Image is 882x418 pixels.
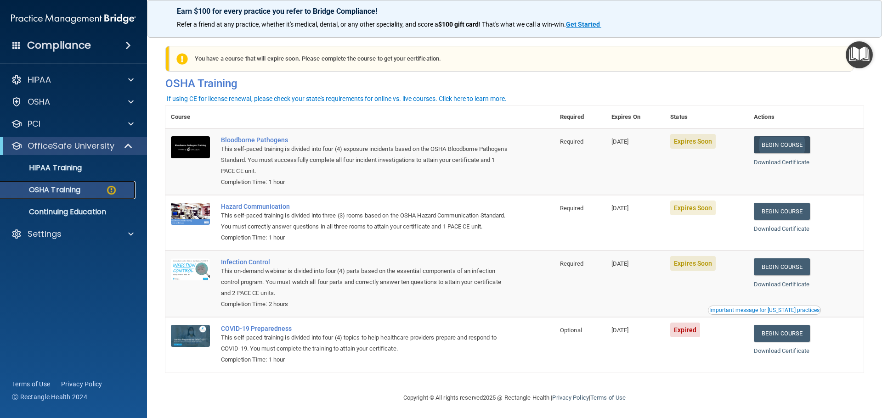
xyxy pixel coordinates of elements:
[167,95,507,102] div: If using CE for license renewal, please check your state's requirements for online vs. live cours...
[479,21,566,28] span: ! That's what we call a win-win.
[11,74,134,85] a: HIPAA
[177,7,852,16] p: Earn $100 for every practice you refer to Bridge Compliance!
[221,325,509,332] a: COVID-19 Preparedness
[754,347,809,354] a: Download Certificate
[11,229,134,240] a: Settings
[28,74,51,85] p: HIPAA
[165,106,215,128] th: Course
[665,106,748,128] th: Status
[12,379,50,389] a: Terms of Use
[846,41,873,68] button: Open Resource Center
[106,184,117,196] img: warning-circle.0cc9ac19.png
[754,136,810,153] a: Begin Course
[28,140,114,151] p: OfficeSafe University
[754,258,810,275] a: Begin Course
[6,207,131,217] p: Continuing Education
[221,210,509,232] div: This self-paced training is divided into three (3) rooms based on the OSHA Hazard Communication S...
[554,106,606,128] th: Required
[611,327,629,334] span: [DATE]
[709,307,820,313] div: Important message for [US_STATE] practices
[11,140,133,151] a: OfficeSafe University
[221,354,509,365] div: Completion Time: 1 hour
[754,225,809,232] a: Download Certificate
[611,138,629,145] span: [DATE]
[708,306,821,315] button: Read this if you are a dental practitioner in the state of CA
[169,46,854,72] div: You have a course that will expire soon. Please complete the course to get your certification.
[6,185,80,195] p: OSHA Training
[560,327,582,334] span: Optional
[28,96,51,107] p: OSHA
[552,394,588,401] a: Privacy Policy
[221,258,509,266] a: Infection Control
[165,94,508,103] button: If using CE for license renewal, please check your state's requirements for online vs. live cours...
[221,136,509,144] a: Bloodborne Pathogens
[754,281,809,288] a: Download Certificate
[221,203,509,210] a: Hazard Communication
[221,232,509,243] div: Completion Time: 1 hour
[347,383,682,412] div: Copyright © All rights reserved 2025 @ Rectangle Health | |
[221,144,509,177] div: This self-paced training is divided into four (4) exposure incidents based on the OSHA Bloodborne...
[560,205,583,212] span: Required
[754,159,809,166] a: Download Certificate
[221,266,509,299] div: This on-demand webinar is divided into four (4) parts based on the essential components of an inf...
[221,332,509,354] div: This self-paced training is divided into four (4) topics to help healthcare providers prepare and...
[754,325,810,342] a: Begin Course
[670,134,716,149] span: Expires Soon
[754,203,810,220] a: Begin Course
[12,392,87,401] span: Ⓒ Rectangle Health 2024
[566,21,600,28] strong: Get Started
[28,229,62,240] p: Settings
[606,106,665,128] th: Expires On
[438,21,479,28] strong: $100 gift card
[11,118,134,129] a: PCI
[11,96,134,107] a: OSHA
[6,163,82,173] p: HIPAA Training
[176,53,188,65] img: exclamation-circle-solid-warning.7ed2984d.png
[221,177,509,188] div: Completion Time: 1 hour
[611,205,629,212] span: [DATE]
[221,299,509,310] div: Completion Time: 2 hours
[670,201,716,215] span: Expires Soon
[748,106,864,128] th: Actions
[165,77,864,90] h4: OSHA Training
[611,260,629,267] span: [DATE]
[11,10,136,28] img: PMB logo
[177,21,438,28] span: Refer a friend at any practice, whether it's medical, dental, or any other speciality, and score a
[560,260,583,267] span: Required
[566,21,601,28] a: Get Started
[670,323,700,337] span: Expired
[560,138,583,145] span: Required
[590,394,626,401] a: Terms of Use
[27,39,91,52] h4: Compliance
[670,256,716,271] span: Expires Soon
[28,118,40,129] p: PCI
[61,379,102,389] a: Privacy Policy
